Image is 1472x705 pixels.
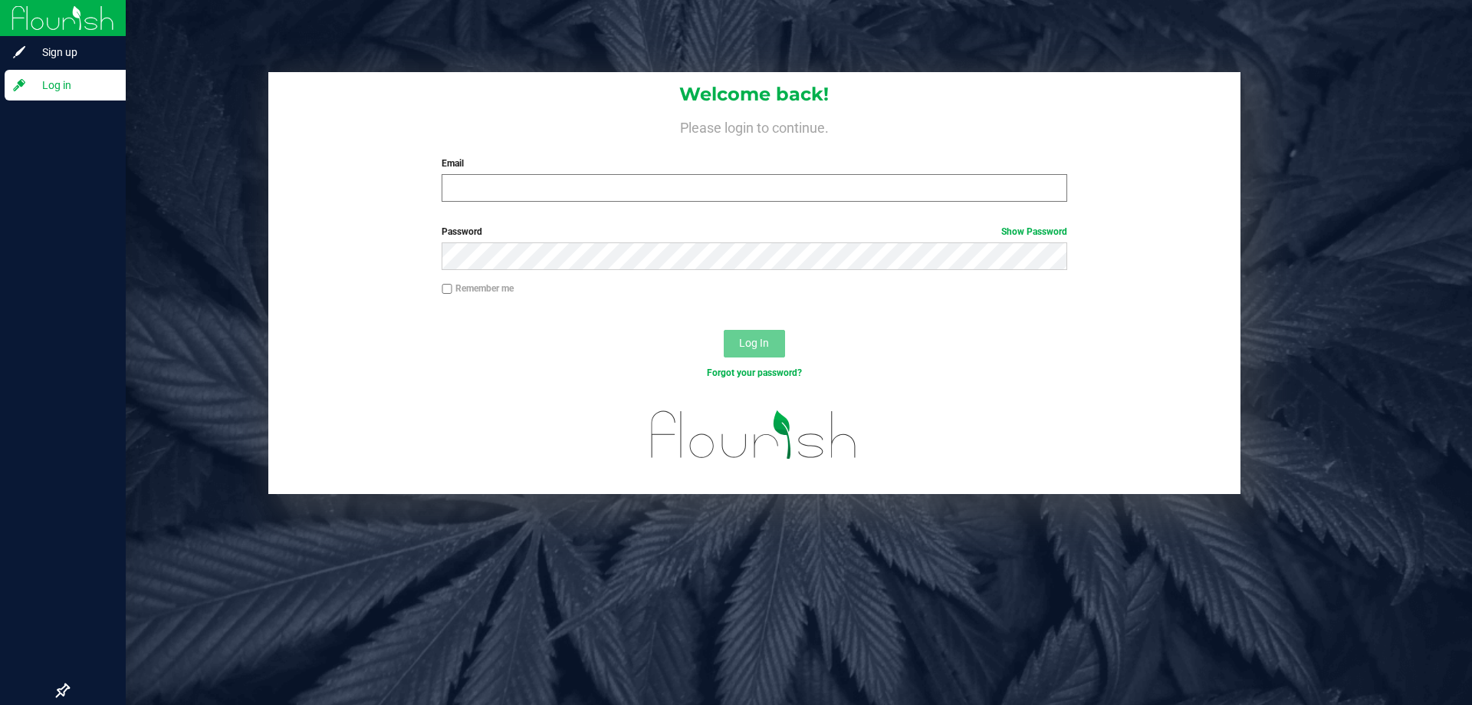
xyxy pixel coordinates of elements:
button: Log In [724,330,785,357]
inline-svg: Log in [11,77,27,93]
a: Show Password [1001,226,1067,237]
h4: Please login to continue. [268,117,1240,135]
input: Remember me [442,284,452,295]
label: Remember me [442,282,514,295]
h1: Welcome back! [268,84,1240,104]
inline-svg: Sign up [11,44,27,60]
span: Log In [739,337,769,349]
a: Forgot your password? [707,367,802,378]
label: Email [442,156,1066,170]
span: Log in [27,76,119,94]
span: Password [442,226,482,237]
img: flourish_logo.svg [632,396,876,474]
span: Sign up [27,43,119,61]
